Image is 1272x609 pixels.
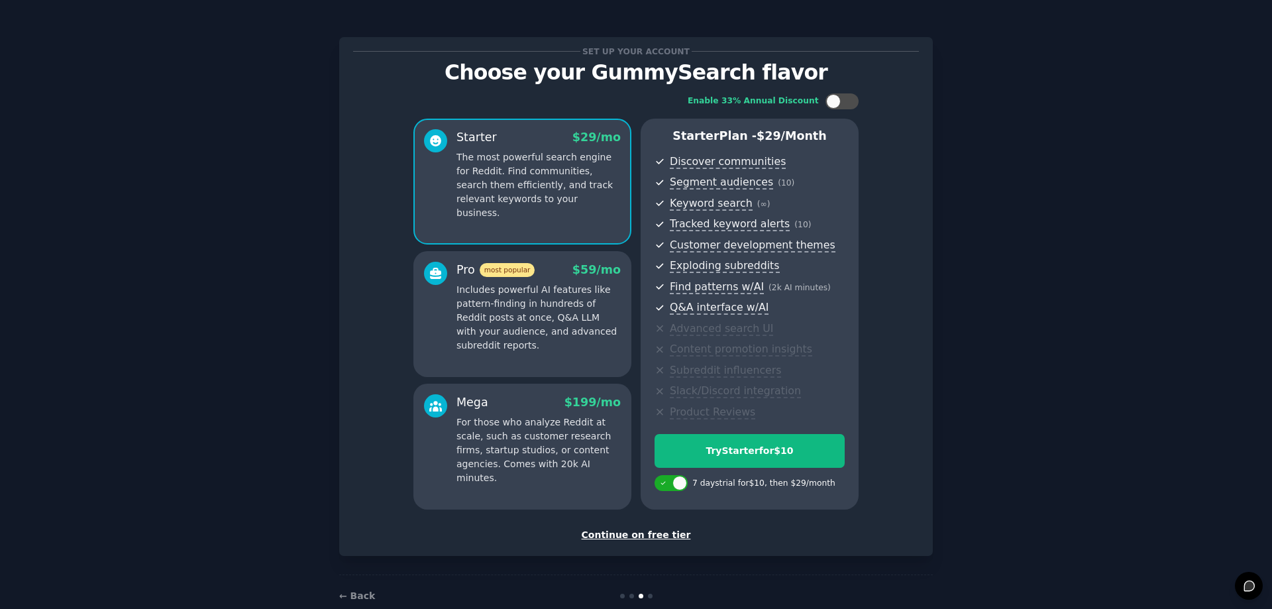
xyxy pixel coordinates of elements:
[456,150,621,220] p: The most powerful search engine for Reddit. Find communities, search them efficiently, and track ...
[670,280,764,294] span: Find patterns w/AI
[768,283,831,292] span: ( 2k AI minutes )
[456,283,621,353] p: Includes powerful AI features like pattern-finding in hundreds of Reddit posts at once, Q&A LLM w...
[580,44,692,58] span: Set up your account
[655,434,845,468] button: TryStarterfor$10
[456,262,535,278] div: Pro
[670,343,812,357] span: Content promotion insights
[692,478,835,490] div: 7 days trial for $10 , then $ 29 /month
[655,444,844,458] div: Try Starter for $10
[794,220,811,229] span: ( 10 )
[564,396,621,409] span: $ 199 /mo
[670,384,801,398] span: Slack/Discord integration
[688,95,819,107] div: Enable 33% Annual Discount
[757,129,827,142] span: $ 29 /month
[670,239,835,252] span: Customer development themes
[456,394,488,411] div: Mega
[670,301,768,315] span: Q&A interface w/AI
[353,528,919,542] div: Continue on free tier
[480,263,535,277] span: most popular
[339,590,375,601] a: ← Back
[778,178,794,188] span: ( 10 )
[670,259,779,273] span: Exploding subreddits
[572,263,621,276] span: $ 59 /mo
[670,176,773,190] span: Segment audiences
[670,364,781,378] span: Subreddit influencers
[655,128,845,144] p: Starter Plan -
[456,129,497,146] div: Starter
[670,197,753,211] span: Keyword search
[757,199,770,209] span: ( ∞ )
[670,322,773,336] span: Advanced search UI
[670,406,755,419] span: Product Reviews
[670,155,786,169] span: Discover communities
[456,415,621,485] p: For those who analyze Reddit at scale, such as customer research firms, startup studios, or conte...
[572,131,621,144] span: $ 29 /mo
[670,217,790,231] span: Tracked keyword alerts
[353,61,919,84] p: Choose your GummySearch flavor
